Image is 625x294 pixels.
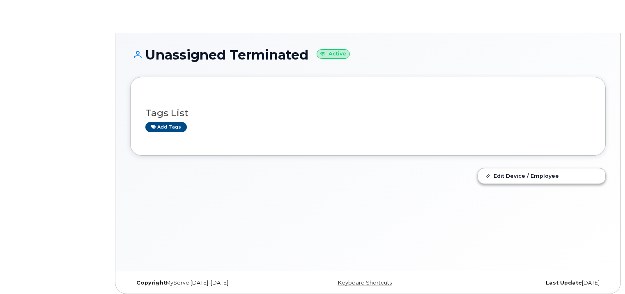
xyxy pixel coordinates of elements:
a: Edit Device / Employee [478,168,605,183]
div: MyServe [DATE]–[DATE] [130,280,289,286]
h3: Tags List [145,108,591,118]
a: Keyboard Shortcuts [338,280,392,286]
div: [DATE] [447,280,606,286]
a: Add tags [145,122,187,132]
h1: Unassigned Terminated [130,48,606,62]
strong: Last Update [546,280,582,286]
strong: Copyright [136,280,166,286]
small: Active [317,49,350,59]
